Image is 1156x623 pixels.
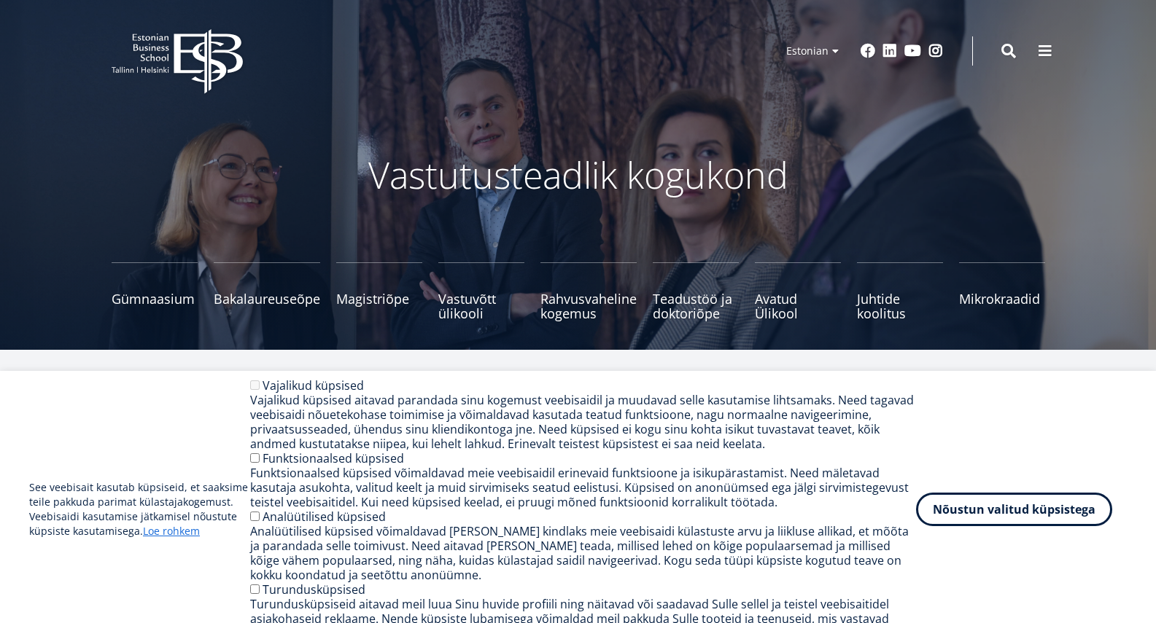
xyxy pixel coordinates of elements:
[112,291,198,306] span: Gümnaasium
[263,377,364,393] label: Vajalikud küpsised
[916,493,1112,526] button: Nõustun valitud küpsistega
[250,393,916,451] div: Vajalikud küpsised aitavad parandada sinu kogemust veebisaidil ja muudavad selle kasutamise lihts...
[336,291,422,306] span: Magistriõpe
[857,291,943,321] span: Juhtide koolitus
[882,44,897,58] a: Linkedin
[214,262,320,321] a: Bakalaureuseõpe
[904,44,921,58] a: Youtube
[755,262,841,321] a: Avatud Ülikool
[263,450,404,466] label: Funktsionaalsed küpsised
[861,44,875,58] a: Facebook
[214,291,320,306] span: Bakalaureuseõpe
[250,466,916,509] div: Funktsionaalsed küpsised võimaldavad meie veebisaidil erinevaid funktsioone ja isikupärastamist. ...
[336,262,422,321] a: Magistriõpe
[959,262,1045,321] a: Mikrokraadid
[112,262,198,321] a: Gümnaasium
[755,291,841,321] span: Avatud Ülikool
[192,153,965,197] p: Vastutusteadlik kogukond
[263,581,365,597] label: Turundusküpsised
[263,509,386,525] label: Analüütilised küpsised
[928,44,943,58] a: Instagram
[143,524,200,538] a: Loe rohkem
[438,262,524,321] a: Vastuvõtt ülikooli
[250,524,916,582] div: Analüütilised küpsised võimaldavad [PERSON_NAME] kindlaks meie veebisaidi külastuste arvu ja liik...
[959,291,1045,306] span: Mikrokraadid
[29,480,250,538] p: See veebisait kasutab küpsiseid, et saaksime teile pakkuda parimat külastajakogemust. Veebisaidi ...
[438,291,524,321] span: Vastuvõtt ülikooli
[857,262,943,321] a: Juhtide koolitus
[540,291,637,321] span: Rahvusvaheline kogemus
[653,291,739,321] span: Teadustöö ja doktoriõpe
[540,262,637,321] a: Rahvusvaheline kogemus
[653,262,739,321] a: Teadustöö ja doktoriõpe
